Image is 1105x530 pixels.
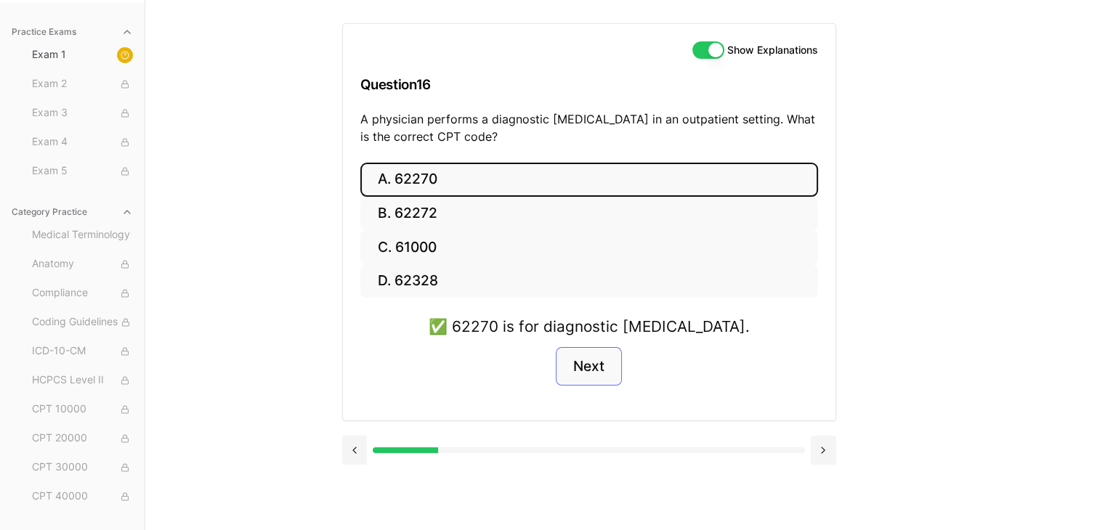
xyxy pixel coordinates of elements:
span: ICD-10-CM [32,343,133,359]
button: Coding Guidelines [26,311,139,334]
span: HCPCS Level II [32,372,133,388]
button: HCPCS Level II [26,369,139,392]
button: Practice Exams [6,20,139,44]
button: CPT 40000 [26,485,139,508]
button: ICD-10-CM [26,340,139,363]
button: CPT 30000 [26,456,139,479]
button: Category Practice [6,200,139,224]
span: Medical Terminology [32,227,133,243]
span: Exam 5 [32,163,133,179]
button: Exam 2 [26,73,139,96]
span: Exam 3 [32,105,133,121]
span: Exam 4 [32,134,133,150]
button: Exam 1 [26,44,139,67]
button: Medical Terminology [26,224,139,247]
button: Anatomy [26,253,139,276]
button: Next [556,347,622,386]
button: A. 62270 [360,163,818,197]
button: Compliance [26,282,139,305]
span: Exam 2 [32,76,133,92]
span: CPT 20000 [32,431,133,447]
button: D. 62328 [360,264,818,298]
button: Exam 3 [26,102,139,125]
button: CPT 20000 [26,427,139,450]
p: A physician performs a diagnostic [MEDICAL_DATA] in an outpatient setting. What is the correct CP... [360,110,818,145]
button: Exam 4 [26,131,139,154]
button: B. 62272 [360,197,818,231]
button: Exam 5 [26,160,139,183]
span: Exam 1 [32,47,133,63]
div: ✅ 62270 is for diagnostic [MEDICAL_DATA]. [429,315,750,338]
span: Anatomy [32,256,133,272]
span: CPT 30000 [32,460,133,476]
button: C. 61000 [360,230,818,264]
button: CPT 10000 [26,398,139,421]
span: Coding Guidelines [32,314,133,330]
span: CPT 40000 [32,489,133,505]
h3: Question 16 [360,63,818,106]
label: Show Explanations [727,45,818,55]
span: CPT 10000 [32,401,133,417]
span: Compliance [32,285,133,301]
